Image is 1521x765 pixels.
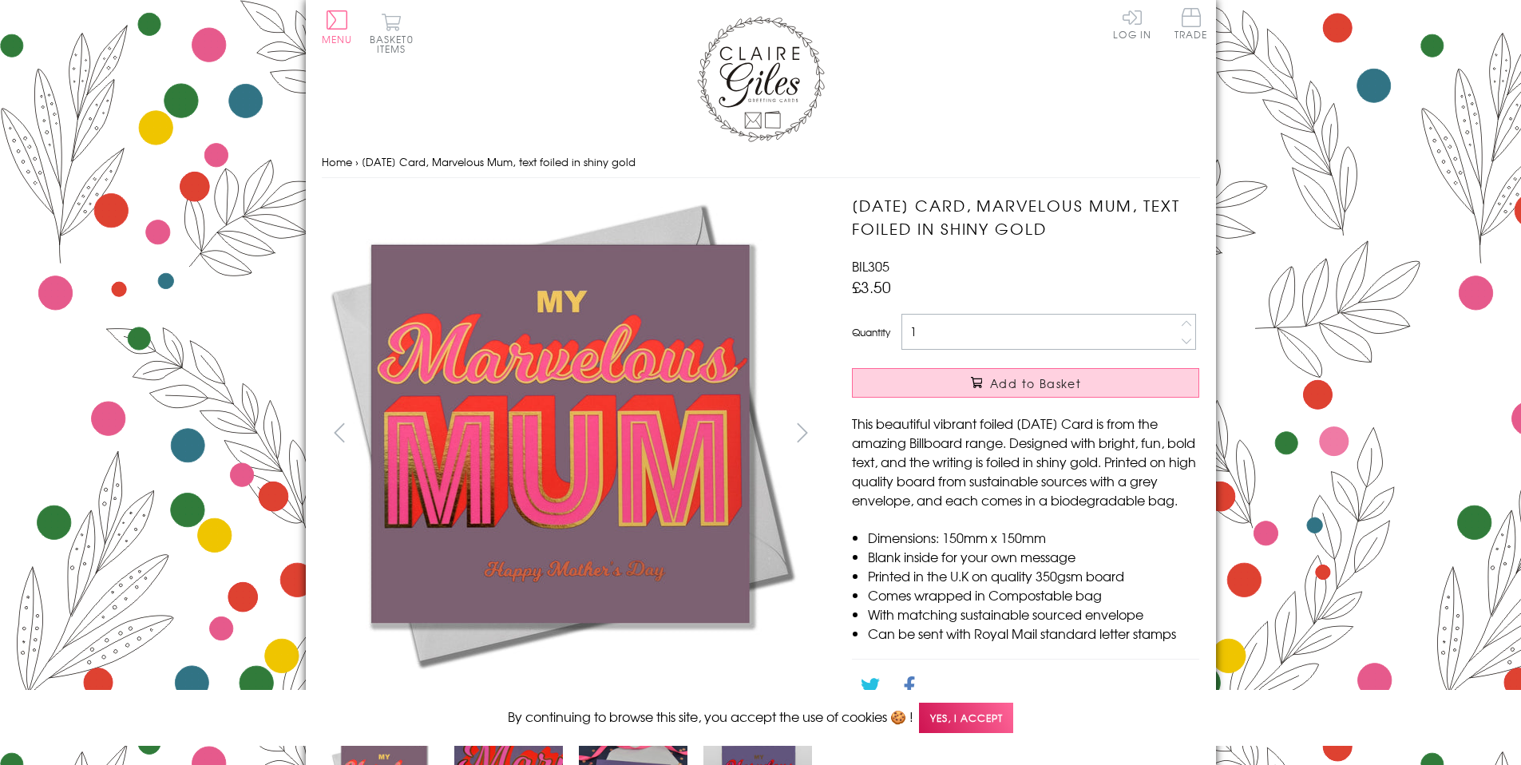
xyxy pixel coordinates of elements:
[362,154,636,169] span: [DATE] Card, Marvelous Mum, text foiled in shiny gold
[322,414,358,450] button: prev
[919,703,1013,734] span: Yes, I accept
[852,275,891,298] span: £3.50
[322,146,1200,179] nav: breadcrumbs
[868,566,1199,585] li: Printed in the U.K on quality 350gsm board
[1174,8,1208,39] span: Trade
[322,10,353,44] button: Menu
[868,528,1199,547] li: Dimensions: 150mm x 150mm
[852,194,1199,240] h1: [DATE] Card, Marvelous Mum, text foiled in shiny gold
[697,16,825,142] img: Claire Giles Greetings Cards
[820,194,1299,673] img: Mother's Day Card, Marvelous Mum, text foiled in shiny gold
[1174,8,1208,42] a: Trade
[990,375,1081,391] span: Add to Basket
[784,414,820,450] button: next
[868,624,1199,643] li: Can be sent with Royal Mail standard letter stamps
[321,194,800,673] img: Mother's Day Card, Marvelous Mum, text foiled in shiny gold
[355,154,358,169] span: ›
[852,325,890,339] label: Quantity
[322,32,353,46] span: Menu
[322,154,352,169] a: Home
[852,414,1199,509] p: This beautiful vibrant foiled [DATE] Card is from the amazing Billboard range. Designed with brig...
[868,604,1199,624] li: With matching sustainable sourced envelope
[370,13,414,54] button: Basket0 items
[1113,8,1151,39] a: Log In
[868,547,1199,566] li: Blank inside for your own message
[852,368,1199,398] button: Add to Basket
[868,585,1199,604] li: Comes wrapped in Compostable bag
[852,256,889,275] span: BIL305
[377,32,414,56] span: 0 items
